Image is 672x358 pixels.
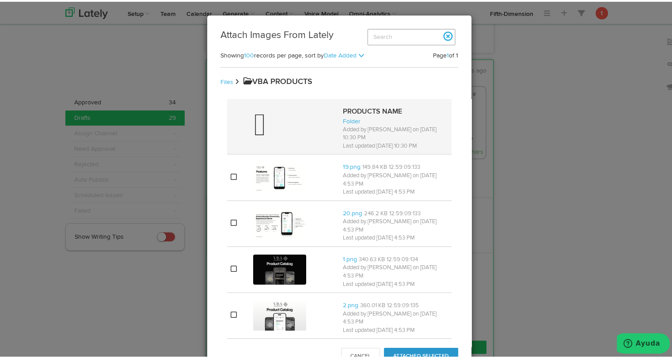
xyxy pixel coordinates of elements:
span: 246.2 KB [364,209,387,215]
input: Search [367,27,456,44]
a: 1 [447,51,449,57]
img: fS4md39KRteJo4xP6XwD [253,253,306,283]
p: Last updated [DATE] 10:30 PM [343,141,448,149]
a: Date Added [324,51,357,57]
p: Added by [PERSON_NAME] on [DATE] 4:53 PM [343,216,448,232]
p: Last updated [DATE] 4:53 PM [343,279,448,287]
span: sort by [305,51,358,57]
a: Files [220,77,233,84]
img: Sesi6uZbRHGAoVj5X7OA [253,161,306,191]
p: Added by [PERSON_NAME] on [DATE] 4:53 PM [343,170,448,187]
h3: Attach Images From Lately [220,27,458,41]
span: 340.63 KB [359,255,385,261]
p: Added by [PERSON_NAME] on [DATE] 4:53 PM [343,308,448,325]
span: 360.01 KB [360,301,385,307]
span: 149.84 KB [362,163,387,168]
span: Page of 1 [433,51,458,57]
p: Last updated [DATE] 4:53 PM [343,325,448,333]
a: 100 [244,51,254,57]
a: 19.png [343,162,361,168]
p: Last updated [DATE] 4:53 PM [343,232,448,241]
p: Last updated [DATE] 4:53 PM [343,187,448,195]
strong: PRODUCTS NAME [343,107,402,114]
a: 1.png [343,255,357,261]
span: 12:59:09:135 [387,301,419,307]
p: Added by [PERSON_NAME] on [DATE] 10:30 PM [343,124,448,141]
img: oHfuvDyxQouxSmAg1fl4 [253,299,306,329]
span: 12:59:09:133 [389,163,420,168]
span: 12:59:09:133 [389,209,421,215]
a: 20.png [343,209,362,215]
span: Showing records per page, [220,51,303,57]
img: oJuXTBglRz6nRw8LtzAc [253,207,306,237]
strong: VBA PRODUCTS [243,76,312,84]
p: Added by [PERSON_NAME] on [DATE] 4:53 PM [343,262,448,278]
a: 2.png [343,301,358,307]
iframe: Abre un widget desde donde se puede obtener más información [617,331,670,354]
span: 12:59:09:134 [387,255,418,261]
a: Folder [343,117,361,123]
